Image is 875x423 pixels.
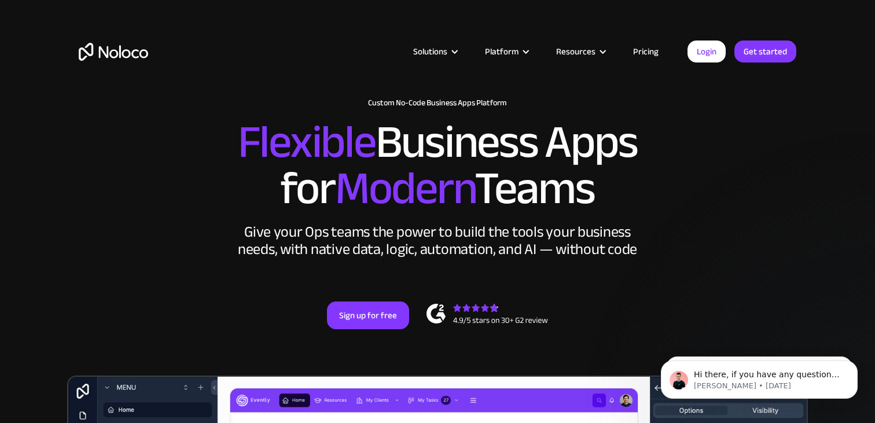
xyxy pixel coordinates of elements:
a: Sign up for free [327,301,409,329]
div: Resources [542,44,619,59]
div: Solutions [399,44,470,59]
div: Platform [470,44,542,59]
iframe: Intercom notifications message [644,336,875,417]
a: Login [687,41,726,62]
span: Modern [335,145,475,231]
div: Solutions [413,44,447,59]
a: Pricing [619,44,673,59]
div: Resources [556,44,595,59]
a: Get started [734,41,796,62]
h2: Business Apps for Teams [79,119,796,212]
div: Give your Ops teams the power to build the tools your business needs, with native data, logic, au... [235,223,640,258]
div: Platform [485,44,519,59]
a: home [79,43,148,61]
span: Flexible [238,99,376,185]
